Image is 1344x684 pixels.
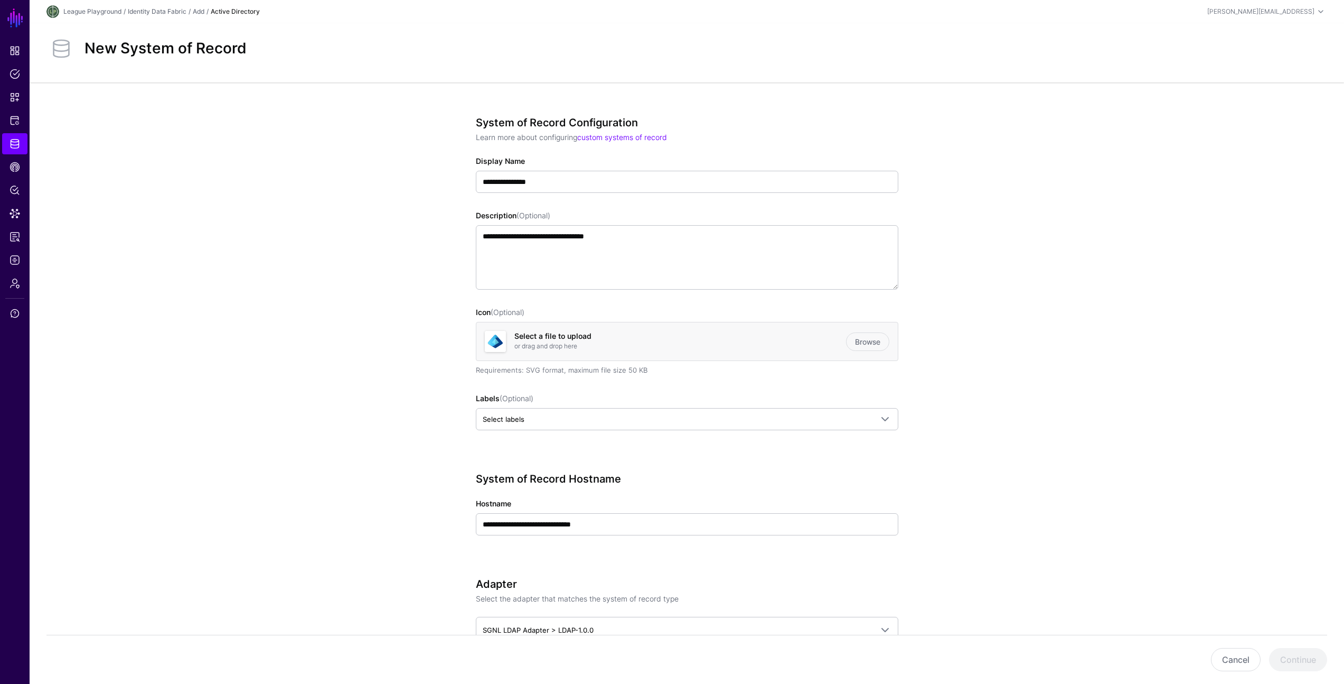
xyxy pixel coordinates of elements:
[10,232,20,242] span: Reports
[10,162,20,172] span: CAEP Hub
[476,593,898,604] p: Select the adapter that matches the system of record type
[476,393,533,404] label: Labels
[10,208,20,219] span: Data Lens
[211,7,260,15] strong: Active Directory
[483,626,594,634] span: SGNL LDAP Adapter > LDAP-1.0.0
[2,63,27,85] a: Policies
[1211,648,1261,671] button: Cancel
[577,133,667,142] a: custom systems of record
[46,5,59,18] img: svg+xml;base64,PHN2ZyB3aWR0aD0iNDQwIiBoZWlnaHQ9IjQ0MCIgdmlld0JveD0iMCAwIDQ0MCA0NDAiIGZpbGw9Im5vbm...
[10,45,20,56] span: Dashboard
[10,138,20,149] span: Identity Data Fabric
[10,308,20,319] span: Support
[476,307,524,318] label: Icon
[1207,7,1314,16] div: [PERSON_NAME][EMAIL_ADDRESS]
[516,211,550,220] span: (Optional)
[846,332,889,351] a: Browse
[10,69,20,79] span: Policies
[84,40,247,58] h2: New System of Record
[485,331,506,352] img: svg+xml;base64,PHN2ZyB3aWR0aD0iNjQiIGhlaWdodD0iNjQiIHZpZXdCb3g9IjAgMCA2NCA2NCIgZmlsbD0ibm9uZSIgeG...
[476,473,898,485] h3: System of Record Hostname
[128,7,186,15] a: Identity Data Fabric
[6,6,24,30] a: SGNL
[2,226,27,247] a: Reports
[2,40,27,61] a: Dashboard
[186,7,193,16] div: /
[514,341,846,351] p: or drag and drop here
[476,578,898,590] h3: Adapter
[491,308,524,317] span: (Optional)
[2,249,27,271] a: Logs
[476,116,898,129] h3: System of Record Configuration
[476,365,898,376] div: Requirements: SVG format, maximum file size 50 KB
[10,278,20,289] span: Admin
[193,7,204,15] a: Add
[476,155,525,167] label: Display Name
[514,332,846,341] h4: Select a file to upload
[2,156,27,178] a: CAEP Hub
[2,110,27,131] a: Protected Systems
[10,255,20,265] span: Logs
[10,115,20,126] span: Protected Systems
[483,415,524,423] span: Select labels
[2,133,27,154] a: Identity Data Fabric
[63,7,121,15] a: League Playground
[2,273,27,294] a: Admin
[204,7,211,16] div: /
[476,210,550,221] label: Description
[2,203,27,224] a: Data Lens
[2,87,27,108] a: Snippets
[476,498,511,509] label: Hostname
[476,132,898,143] p: Learn more about configuring
[10,92,20,103] span: Snippets
[121,7,128,16] div: /
[10,185,20,196] span: Policy Lens
[500,394,533,403] span: (Optional)
[2,180,27,201] a: Policy Lens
